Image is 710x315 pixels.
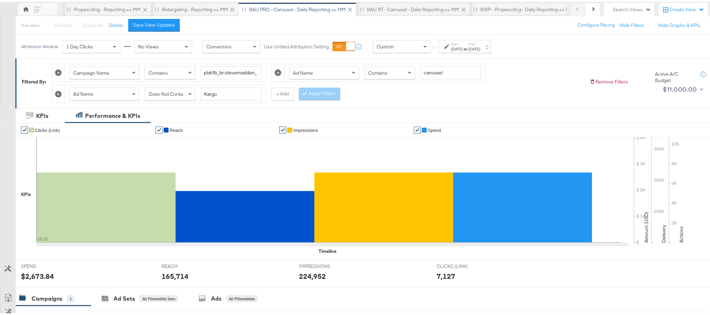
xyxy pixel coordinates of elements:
[149,68,168,74] span: Contains
[658,20,701,27] button: Hide Graphs & KPIs
[264,42,330,48] label: Use Unified Attribution Setting:
[299,261,351,268] span: IMPRESSIONS
[35,126,60,131] span: Clicks (Link)
[206,42,232,48] span: Conversion
[155,6,159,9] div: Drag to reorder tab
[590,77,628,83] button: Remove Filters
[271,86,294,99] button: + Add
[451,40,463,45] label: Start:
[655,69,694,82] div: Active A/C Budget
[660,82,705,93] button: $11,000.00
[34,6,40,13] div: SP
[451,45,463,50] div: [DATE]
[149,89,187,95] span: Does Not Contain
[242,6,246,9] div: Drag to reorder tab
[36,110,48,118] div: KPIs
[661,223,667,241] text: Delivery
[114,293,135,301] div: Ad Sets
[55,20,73,27] span: Rename
[170,126,183,131] span: Reach
[678,224,684,241] text: Actions
[162,269,189,280] div: 165,714
[299,269,326,280] div: 224,952
[319,246,336,253] div: Timeline
[377,42,394,48] span: Custom
[68,294,74,300] div: 1
[74,5,141,11] div: Propescting - Reporting <> MM
[249,5,346,11] div: BAU PRO - Carousel - Daily Reporting <> MM
[133,20,175,27] div: Save View Updates
[473,6,477,9] div: Drag to reorder tab
[201,65,261,78] input: Enter a search term
[73,68,109,74] span: Campaign Name
[21,125,28,132] a: ✔
[211,293,221,301] div: Ads
[437,261,489,268] span: CLICKS (LINK)
[128,17,180,30] button: Save View Updates
[613,5,651,11] div: Search Views
[138,42,159,48] span: No Views
[73,89,93,95] span: Ad Name
[360,6,364,9] div: Drag to reorder tab
[83,20,103,27] span: Duplicate
[469,45,480,50] div: [DATE]
[21,21,40,27] div: This View:
[227,294,257,300] div: All Filtered Ads
[162,5,228,11] div: Retargeting - Reporting <> MM
[201,86,261,99] input: Enter a search term
[573,17,620,30] button: Configure Pacing
[85,110,140,118] div: Performance & KPIs
[367,5,459,11] div: BAU RT - Carousel - Daily Reporting <> MM
[414,125,421,132] a: ✔
[469,40,480,45] label: End:
[109,20,123,27] button: Delete
[437,269,455,280] div: 7,127
[21,42,59,47] div: Attribution Window:
[32,293,62,301] div: Campaigns
[67,6,70,9] div: Drag to reorder tab
[22,77,46,83] div: Filtered By:
[663,82,697,93] div: $11,000.00
[431,45,438,47] span: ↑
[421,65,481,78] input: Enter a search term
[620,20,644,27] button: Hide Filters
[480,5,573,11] div: BWP - Propescting - Daily Reporting <> MM
[162,261,214,268] span: REACH
[279,125,286,132] a: ✔
[643,210,649,241] text: Amount (USD)
[293,68,313,74] span: Ad Name
[66,42,93,48] span: 1 Day Clicks
[156,125,163,132] a: ✔
[368,68,388,74] span: Contains
[21,269,54,280] div: $2,673.84
[293,126,318,131] span: Impressions
[669,5,704,12] div: Create View
[463,45,469,50] strong: to
[428,126,441,131] span: Spend
[140,294,178,300] div: All Filtered Ad Sets
[21,261,74,268] span: SPEND
[21,189,31,196] div: KPIs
